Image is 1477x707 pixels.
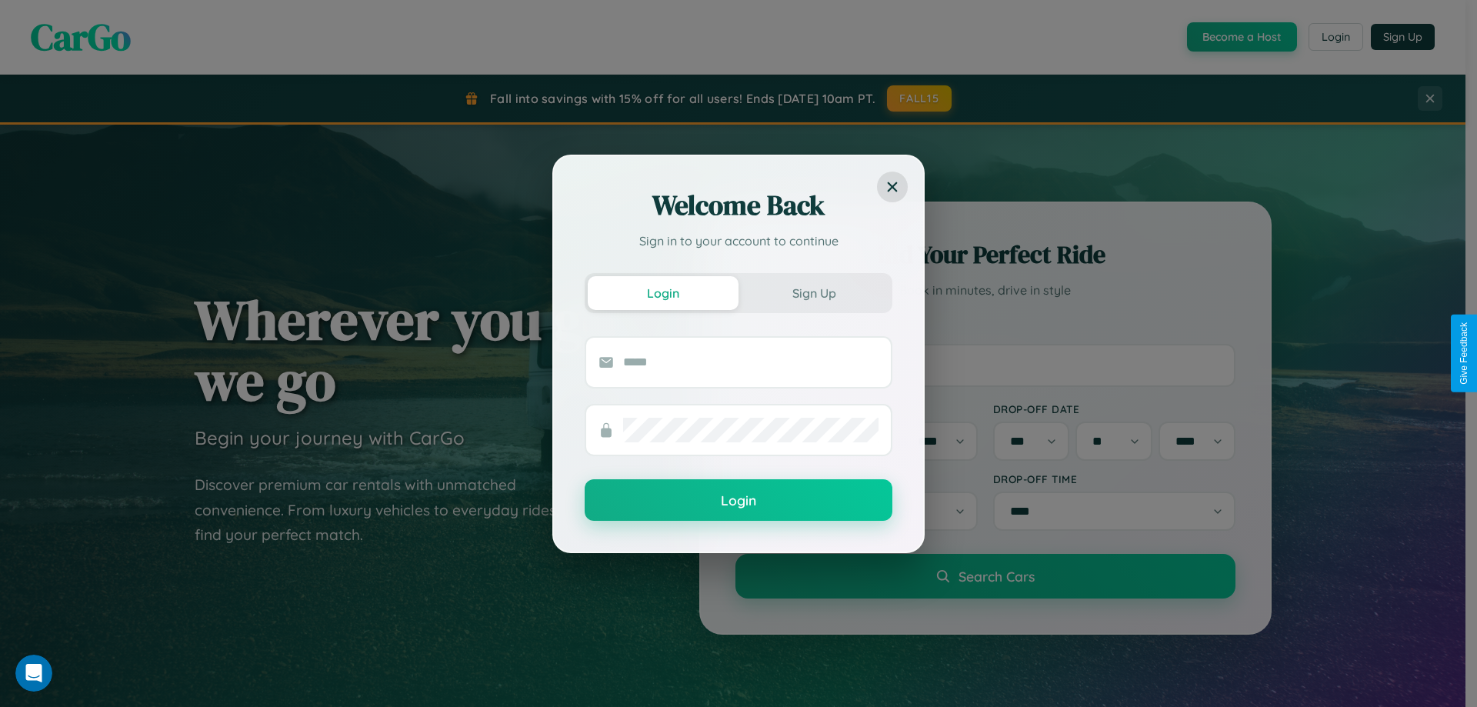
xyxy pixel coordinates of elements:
[738,276,889,310] button: Sign Up
[1459,322,1469,385] div: Give Feedback
[585,479,892,521] button: Login
[585,232,892,250] p: Sign in to your account to continue
[585,187,892,224] h2: Welcome Back
[15,655,52,692] iframe: Intercom live chat
[588,276,738,310] button: Login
